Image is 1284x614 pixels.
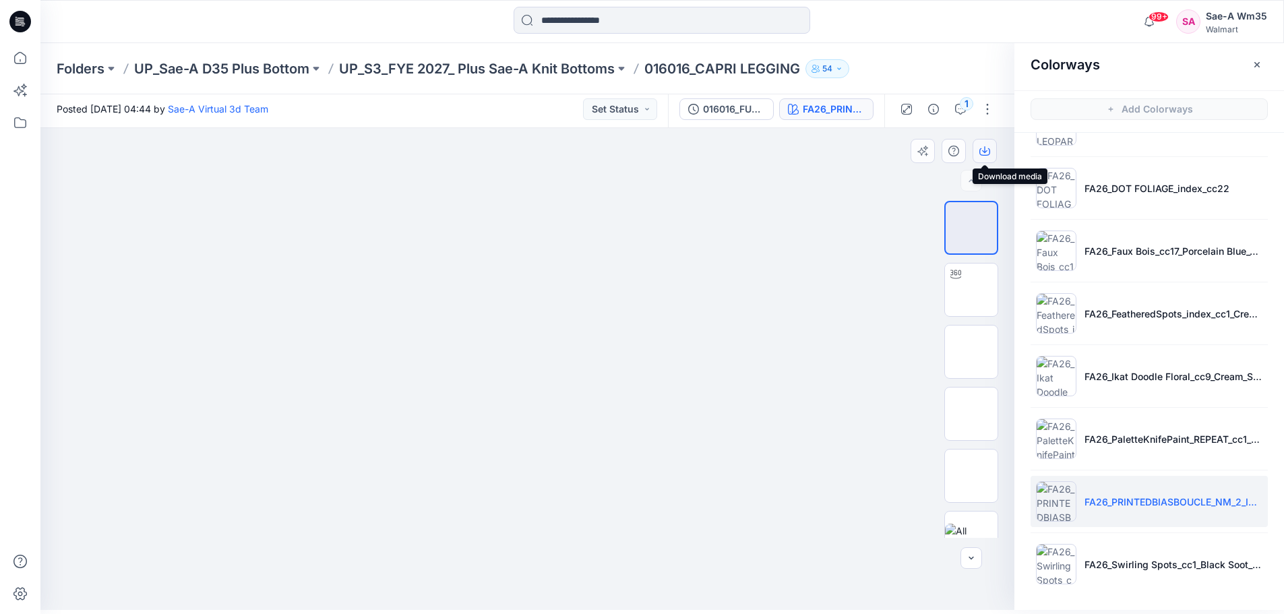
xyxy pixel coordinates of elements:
[950,98,971,120] button: 1
[805,59,849,78] button: 54
[1084,369,1262,383] p: FA26_Ikat Doodle Floral_cc9_Cream_SPEC
[1084,181,1229,195] p: FA26_DOT FOLIAGE_index_cc22
[822,61,832,76] p: 54
[1084,307,1262,321] p: FA26_FeatheredSpots_index_cc1_Cream_SPEC
[923,98,944,120] button: Details
[1176,9,1200,34] div: SA
[779,98,874,120] button: FA26_PRINTEDBIASBOUCLE_NM_2_INDEX_50percent_cc4
[679,98,774,120] button: 016016_FULL COLORWAYS
[1206,24,1267,34] div: Walmart
[960,97,973,111] div: 1
[1036,231,1076,271] img: FA26_Faux Bois_cc17_Porcelain Blue_50%_SPEC
[1036,419,1076,459] img: FA26_PaletteKnifePaint_REPEAT_cc1_Blue Twilight_70_SPEC
[803,102,865,117] div: FA26_PRINTEDBIASBOUCLE_NM_2_INDEX_50percent_cc4
[339,59,615,78] a: UP_S3_FYE 2027_ Plus Sae-A Knit Bottoms
[703,102,765,117] div: 016016_FULL COLORWAYS
[644,59,800,78] p: 016016_CAPRI LEGGING
[1149,11,1169,22] span: 99+
[1084,495,1262,509] p: FA26_PRINTEDBIASBOUCLE_NM_2_INDEX_50percent_cc4
[1084,244,1262,258] p: FA26_Faux Bois_cc17_Porcelain Blue_50%_SPEC
[1036,293,1076,334] img: FA26_FeatheredSpots_index_cc1_Cream_SPEC
[57,102,268,116] span: Posted [DATE] 04:44 by
[1031,57,1100,73] h2: Colorways
[1036,168,1076,208] img: FA26_DOT FOLIAGE_index_cc22
[1206,8,1267,24] div: Sae-A Wm35
[1036,544,1076,584] img: FA26_Swirling Spots_cc1_Black Soot_SPEC
[945,524,998,552] img: All colorways
[1036,481,1076,522] img: FA26_PRINTEDBIASBOUCLE_NM_2_INDEX_50percent_cc4
[168,103,268,115] a: Sae-A Virtual 3d Team
[57,59,104,78] a: Folders
[134,59,309,78] a: UP_Sae-A D35 Plus Bottom
[1084,432,1262,446] p: FA26_PaletteKnifePaint_REPEAT_cc1_Blue Twilight_70_SPEC
[1036,356,1076,396] img: FA26_Ikat Doodle Floral_cc9_Cream_SPEC
[1084,557,1262,572] p: FA26_Swirling Spots_cc1_Black Soot_SPEC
